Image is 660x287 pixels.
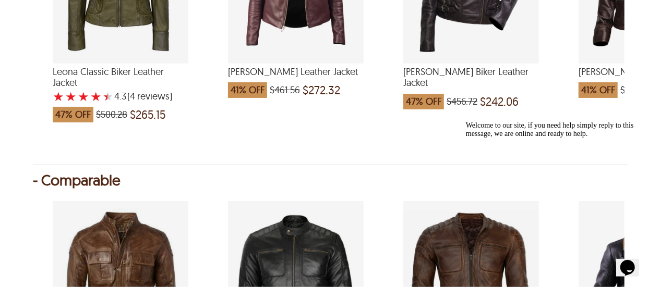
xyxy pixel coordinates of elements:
[616,245,650,277] iframe: chat widget
[127,91,135,102] span: (4
[579,82,618,98] span: 41% OFF
[103,91,113,102] label: 5 rating
[228,66,364,78] span: Harlee Biker Leather Jacket
[127,91,172,102] span: )
[53,91,64,102] label: 1 rating
[96,109,127,120] span: $500.28
[270,85,300,95] span: $461.56
[130,109,166,120] span: $265.15
[65,91,77,102] label: 2 rating
[228,82,267,98] span: 41% OFF
[78,91,89,102] label: 3 rating
[53,66,188,89] span: Leona Classic Biker Leather Jacket
[403,94,444,109] span: 47% OFF
[90,91,102,102] label: 4 rating
[403,66,539,89] span: Elsa Retro Biker Leather Jacket
[228,57,364,98] a: Harlee Biker Leather Jacket which was at a price of $461.56, now after discount the price is
[620,85,652,95] span: $485.76
[4,4,192,21] div: Welcome to our site, if you need help simply reply to this message, we are online and ready to help.
[53,107,93,122] span: 47% OFF
[4,4,172,20] span: Welcome to our site, if you need help simply reply to this message, we are online and ready to help.
[33,175,627,185] div: - Comparable
[462,117,650,240] iframe: chat widget
[447,96,477,107] span: $456.72
[53,57,188,122] a: Leona Classic Biker Leather Jacket with a 4.25 Star Rating 4 Product Review which was at a price ...
[114,91,126,102] label: 4.3
[303,85,340,95] span: $272.32
[135,91,170,102] span: reviews
[403,57,539,109] a: Elsa Retro Biker Leather Jacket which was at a price of $456.72, now after discount the price is
[480,96,519,107] span: $242.06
